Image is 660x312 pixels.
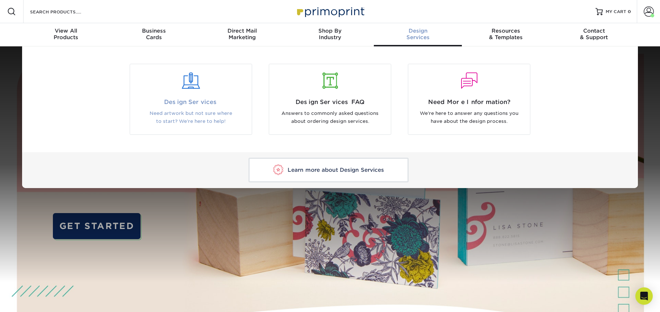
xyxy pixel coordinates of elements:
a: Learn more about Design Services [248,158,409,182]
span: Design Services [135,98,246,107]
input: SEARCH PRODUCTS..... [29,7,100,16]
span: Contact [550,28,638,34]
a: Design Services FAQ Answers to commonly asked questions about ordering design services. [266,64,394,135]
a: DesignServices [374,23,462,46]
p: Need artwork but not sure where to start? We're here to help! [135,109,246,126]
div: & Support [550,28,638,41]
div: Products [22,28,110,41]
p: Answers to commonly asked questions about ordering design services. [275,109,385,126]
div: Services [374,28,462,41]
p: We're here to answer any questions you have about the design process. [414,109,525,126]
img: Primoprint [294,4,366,19]
span: Shop By [286,28,374,34]
span: Need More Information? [414,98,525,107]
a: BusinessCards [110,23,198,46]
span: Business [110,28,198,34]
div: Marketing [198,28,286,41]
span: MY CART [606,9,626,15]
span: Direct Mail [198,28,286,34]
span: Learn more about Design Services [288,167,384,173]
span: View All [22,28,110,34]
a: Need More Information? We're here to answer any questions you have about the design process. [405,64,533,135]
span: Resources [462,28,550,34]
a: View AllProducts [22,23,110,46]
span: 0 [628,9,631,14]
div: Industry [286,28,374,41]
div: Open Intercom Messenger [635,287,653,305]
div: & Templates [462,28,550,41]
span: Design [374,28,462,34]
a: Resources& Templates [462,23,550,46]
a: Design Services Need artwork but not sure where to start? We're here to help! [127,64,255,135]
a: Shop ByIndustry [286,23,374,46]
a: Contact& Support [550,23,638,46]
a: Direct MailMarketing [198,23,286,46]
span: Design Services FAQ [275,98,385,107]
div: Cards [110,28,198,41]
iframe: Google Customer Reviews [2,290,62,309]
